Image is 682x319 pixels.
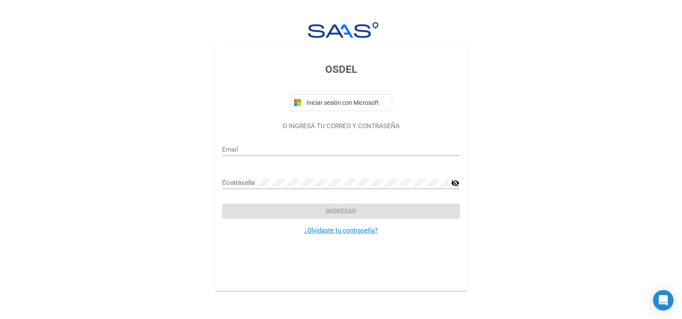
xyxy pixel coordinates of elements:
[222,62,459,77] h3: OSDEL
[326,207,356,215] span: Ingresar
[305,99,388,106] span: Iniciar sesión con Microsoft
[304,227,378,234] a: ¿Olvidaste tu contraseña?
[290,94,392,111] button: Iniciar sesión con Microsoft
[451,178,459,188] mat-icon: visibility_off
[222,204,459,219] button: Ingresar
[222,121,459,131] p: O INGRESÁ TU CORREO Y CONTRASEÑA
[653,290,673,310] div: Open Intercom Messenger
